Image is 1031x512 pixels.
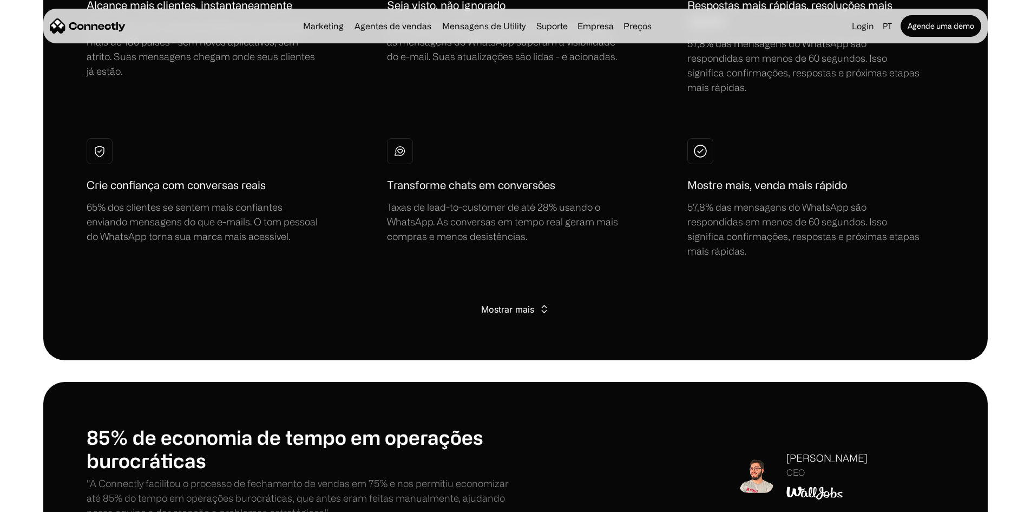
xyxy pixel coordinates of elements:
[87,20,319,79] div: Conecte-se com mais de 2 bilhões de usuários em mais de 180 países - sem novos aplicativos, sem a...
[878,18,898,34] div: pt
[11,492,65,508] aside: Language selected: Português (Brasil)
[87,177,266,193] h1: Crie confiança com conversas reais
[619,22,656,30] a: Preços
[786,451,868,465] div: [PERSON_NAME]
[87,200,319,244] div: 65% dos clientes se sentem mais confiantes enviando mensagens do que e-mails. O tom pessoal do Wh...
[22,493,65,508] ul: Language list
[687,177,847,193] h1: Mostre mais, venda mais rápido
[848,18,878,34] a: Login
[687,200,920,258] div: 57,8% das mensagens do WhatsApp são respondidas em menos de 60 segundos. Isso significa confirmaç...
[901,15,981,37] a: Agende uma demo
[387,177,555,193] h1: Transforme chats em conversões
[87,425,516,472] h1: 85% de economia de tempo em operações burocráticas
[687,36,920,95] div: 57,8% das mensagens do WhatsApp são respondidas em menos de 60 segundos. Isso significa confirmaç...
[350,22,436,30] a: Agentes de vendas
[577,18,614,34] div: Empresa
[574,18,617,34] div: Empresa
[438,22,530,30] a: Mensagens de Utility
[883,18,892,34] div: pt
[786,468,868,478] div: CEO
[50,18,126,34] a: home
[532,22,572,30] a: Suporte
[481,302,534,317] div: Mostrar mais
[299,22,348,30] a: Marketing
[387,200,620,244] div: Taxas de lead-to-customer de até 28% usando o WhatsApp. As conversas em tempo real geram mais com...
